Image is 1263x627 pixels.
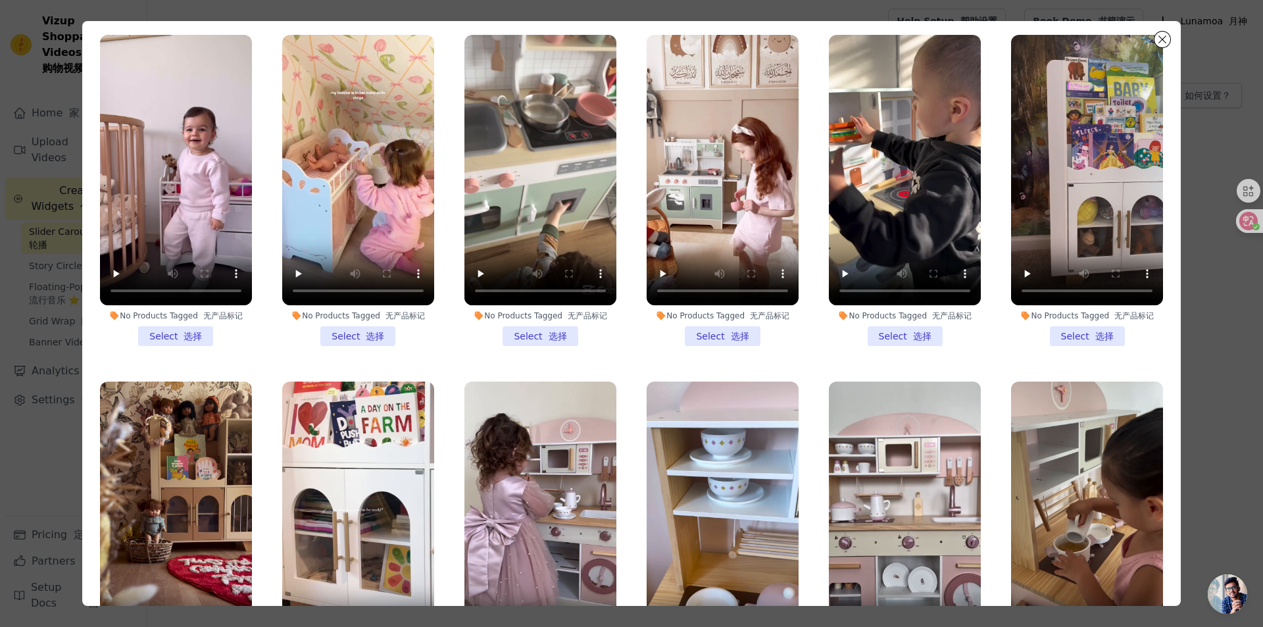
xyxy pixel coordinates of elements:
[464,311,616,321] div: No Products Tagged
[568,311,607,320] font: 无产品标记
[203,311,243,320] font: 无产品标记
[100,311,252,321] div: No Products Tagged
[932,311,972,320] font: 无产品标记
[1208,574,1247,614] div: Open chat
[647,311,799,321] div: No Products Tagged
[282,311,434,321] div: No Products Tagged
[1154,32,1170,47] button: Close modal
[750,311,789,320] font: 无产品标记
[829,311,981,321] div: No Products Tagged
[385,311,425,320] font: 无产品标记
[1114,311,1154,320] font: 无产品标记
[1011,311,1163,321] div: No Products Tagged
